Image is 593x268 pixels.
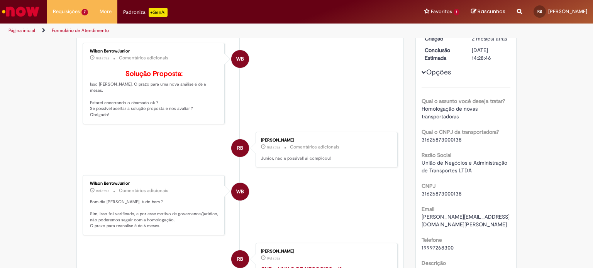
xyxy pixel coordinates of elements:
[267,145,280,150] span: 18d atrás
[53,8,80,15] span: Requisições
[472,35,508,42] div: 16/07/2025 09:28:42
[472,35,507,42] time: 16/07/2025 09:28:42
[125,69,183,78] b: Solução Proposta:
[90,181,219,186] div: Wilson BerrowJunior
[422,213,510,228] span: [PERSON_NAME][EMAIL_ADDRESS][DOMAIN_NAME][PERSON_NAME]
[422,136,462,143] span: 31626873000138
[236,50,244,68] span: WB
[471,8,505,15] a: Rascunhos
[454,9,459,15] span: 1
[422,182,435,189] b: CNPJ
[96,189,109,193] time: 14/08/2025 10:29:48
[149,8,168,17] p: +GenAi
[261,155,390,162] p: Junior, nao e possivel! ai complicou!
[290,144,339,150] small: Comentários adicionais
[81,9,88,15] span: 7
[548,8,587,15] span: [PERSON_NAME]
[261,249,390,254] div: [PERSON_NAME]
[100,8,112,15] span: More
[237,139,243,157] span: RB
[96,56,109,61] span: 18d atrás
[236,182,244,201] span: WB
[422,152,451,158] b: Razão Social
[537,9,542,14] span: RB
[119,187,168,194] small: Comentários adicionais
[52,27,109,34] a: Formulário de Atendimento
[231,250,249,268] div: Ricardo Barros
[267,145,280,150] time: 14/08/2025 14:02:48
[96,189,109,193] span: 18d atrás
[90,70,219,118] p: Isso [PERSON_NAME]. O prazo para uma nova análise é de 6 meses. Estarei encerrando o chamado ok ?...
[422,260,446,266] b: Descrição
[90,49,219,54] div: Wilson BerrowJunior
[478,8,505,15] span: Rascunhos
[422,206,434,212] b: Email
[261,138,390,143] div: [PERSON_NAME]
[422,105,479,120] span: Homologação de novas transportadoras
[267,256,280,261] span: 19d atrás
[431,8,452,15] span: Favoritos
[472,46,508,62] div: [DATE] 14:28:46
[1,4,41,19] img: ServiceNow
[422,190,462,197] span: 31626873000138
[419,35,466,42] dt: Criação
[422,98,505,105] b: Qual o assunto você deseja tratar?
[119,55,168,61] small: Comentários adicionais
[96,56,109,61] time: 14/08/2025 15:02:38
[472,35,507,42] span: 2 mês(es) atrás
[231,50,249,68] div: Wilson BerrowJunior
[6,24,390,38] ul: Trilhas de página
[422,244,454,251] span: 19997268300
[123,8,168,17] div: Padroniza
[267,256,280,261] time: 13/08/2025 21:57:03
[90,199,219,229] p: Bom dia [PERSON_NAME], tudo bem ? Sim, isso foi verificado, e por esse motivo de governance/jurid...
[419,46,466,62] dt: Conclusão Estimada
[231,183,249,201] div: Wilson BerrowJunior
[231,139,249,157] div: Ricardo Barros
[422,236,442,243] b: Telefone
[422,128,499,135] b: Qual o CNPJ da transportadora?
[8,27,35,34] a: Página inicial
[422,159,509,174] span: União de Negócios e Administração de Transportes LTDA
